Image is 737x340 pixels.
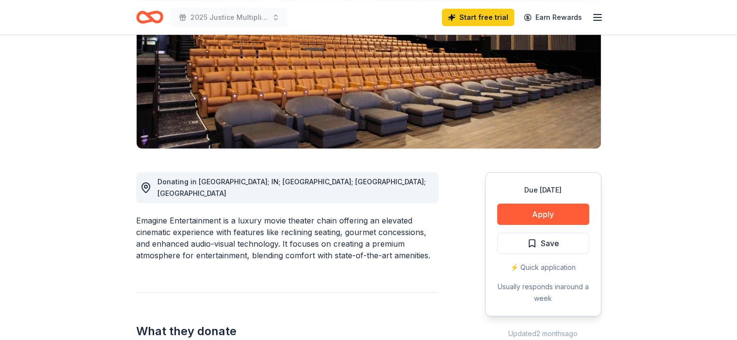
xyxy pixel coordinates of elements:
[136,324,439,339] h2: What they donate
[485,328,601,340] div: Updated 2 months ago
[171,8,287,27] button: 2025 Justice Multiplied Gala
[518,9,588,26] a: Earn Rewards
[136,6,163,29] a: Home
[442,9,514,26] a: Start free trial
[497,204,589,225] button: Apply
[157,177,426,197] span: Donating in [GEOGRAPHIC_DATA]; IN; [GEOGRAPHIC_DATA]; [GEOGRAPHIC_DATA]; [GEOGRAPHIC_DATA]
[497,281,589,304] div: Usually responds in around a week
[541,237,559,250] span: Save
[497,233,589,254] button: Save
[497,262,589,273] div: ⚡️ Quick application
[190,12,268,23] span: 2025 Justice Multiplied Gala
[497,184,589,196] div: Due [DATE]
[136,215,439,261] div: Emagine Entertainment is a luxury movie theater chain offering an elevated cinematic experience w...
